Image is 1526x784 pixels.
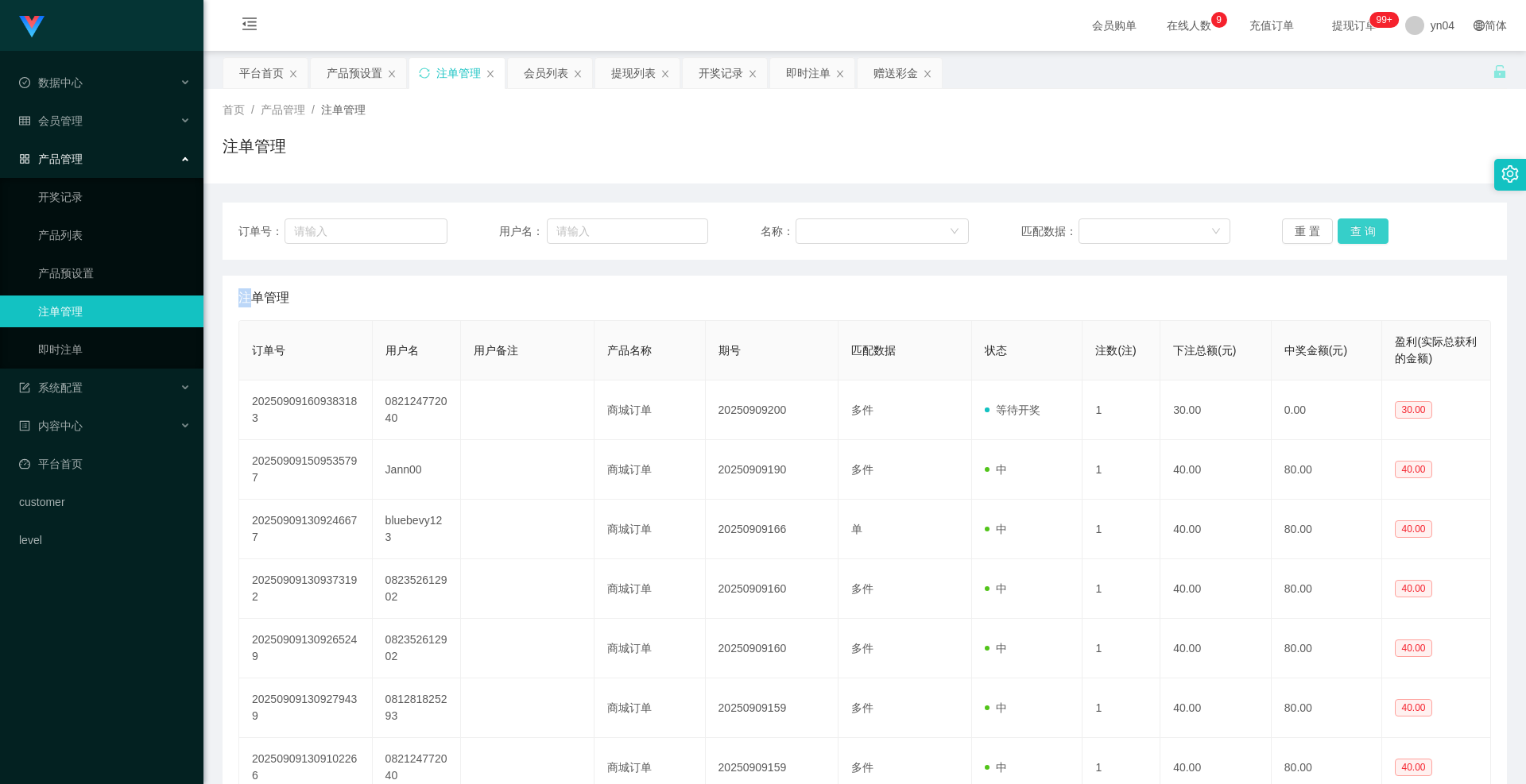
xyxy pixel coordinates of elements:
span: 用户名： [499,223,547,240]
button: 重 置 [1282,218,1333,244]
td: 80.00 [1272,619,1383,678]
a: 产品列表 [38,219,191,251]
span: 中 [985,642,1007,655]
p: 9 [1216,12,1222,28]
span: 系统配置 [19,381,83,394]
td: 商城订单 [595,559,706,619]
span: 等待开奖 [985,404,1040,416]
span: 产品名称 [607,344,652,357]
span: 40.00 [1395,639,1431,657]
td: 商城订单 [595,380,706,440]
span: 多件 [851,701,873,714]
td: 40.00 [1160,500,1272,559]
span: 数据中心 [19,76,83,89]
a: 产品预设置 [38,257,191,289]
span: 产品管理 [19,153,83,165]
span: 会员管理 [19,114,83,127]
td: 80.00 [1272,440,1383,500]
span: 中 [985,701,1007,714]
span: 产品管理 [261,103,305,116]
input: 请输入 [285,218,447,244]
span: 用户名 [385,344,419,357]
i: 图标: close [748,69,757,79]
td: 202509091509535797 [239,440,373,500]
div: 注单管理 [436,58,481,88]
i: 图标: sync [419,68,430,79]
i: 图标: setting [1501,165,1519,183]
td: 082352612902 [373,559,462,619]
span: 用户备注 [474,344,518,357]
td: 20250909160 [706,559,839,619]
i: 图标: close [835,69,845,79]
i: 图标: form [19,382,30,393]
td: 082124772040 [373,380,462,440]
span: / [251,103,254,116]
i: 图标: appstore-o [19,153,30,164]
td: 80.00 [1272,678,1383,738]
span: 订单号： [238,223,285,240]
td: 1 [1083,678,1160,738]
span: 匹配数据： [1021,223,1079,240]
span: 多件 [851,642,873,655]
span: 中 [985,761,1007,774]
a: 图标: dashboard平台首页 [19,448,191,480]
span: 订单号 [252,344,285,357]
a: 开奖记录 [38,181,191,213]
div: 平台首页 [239,58,284,88]
i: 图标: check-circle-o [19,77,30,88]
td: 40.00 [1160,559,1272,619]
td: 20250909160 [706,619,839,678]
a: 注单管理 [38,295,191,327]
sup: 277 [1369,12,1398,28]
td: 80.00 [1272,559,1383,619]
div: 会员列表 [524,58,568,88]
span: 下注总额(元) [1173,344,1236,357]
i: 图标: menu-fold [223,1,277,52]
td: 1 [1083,559,1160,619]
td: 20250909166 [706,500,839,559]
span: 中 [985,463,1007,476]
span: 注数(注) [1095,344,1136,357]
span: 充值订单 [1241,20,1302,31]
span: 内容中心 [19,419,83,432]
td: 1 [1083,440,1160,500]
div: 开奖记录 [699,58,743,88]
img: logo.9652507e.png [19,16,45,38]
i: 图标: close [387,69,397,79]
td: 202509091309373192 [239,559,373,619]
td: 40.00 [1160,440,1272,500]
span: 多件 [851,582,873,595]
a: level [19,524,191,556]
i: 图标: down [1211,226,1221,238]
i: 图标: profile [19,420,30,431]
span: 注单管理 [321,103,366,116]
span: 期号 [718,344,741,357]
td: Jann00 [373,440,462,500]
td: 202509091309279439 [239,678,373,738]
span: 多件 [851,761,873,774]
td: 1 [1083,500,1160,559]
td: 202509091609383183 [239,380,373,440]
i: 图标: close [660,69,670,79]
span: 中 [985,523,1007,535]
span: / [312,103,315,116]
span: 30.00 [1395,401,1431,419]
span: 在线人数 [1159,20,1219,31]
span: 中奖金额(元) [1284,344,1347,357]
td: 1 [1083,619,1160,678]
span: 名称： [761,223,796,240]
td: 商城订单 [595,440,706,500]
td: 商城订单 [595,619,706,678]
h1: 注单管理 [223,134,286,158]
span: 40.00 [1395,580,1431,597]
td: 1 [1083,380,1160,440]
td: bluebevy123 [373,500,462,559]
span: 提现订单 [1324,20,1385,31]
span: 单 [851,523,862,535]
span: 状态 [985,344,1007,357]
a: customer [19,486,191,518]
div: 提现列表 [611,58,656,88]
span: 匹配数据 [851,344,896,357]
a: 即时注单 [38,334,191,365]
i: 图标: global [1474,20,1485,31]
